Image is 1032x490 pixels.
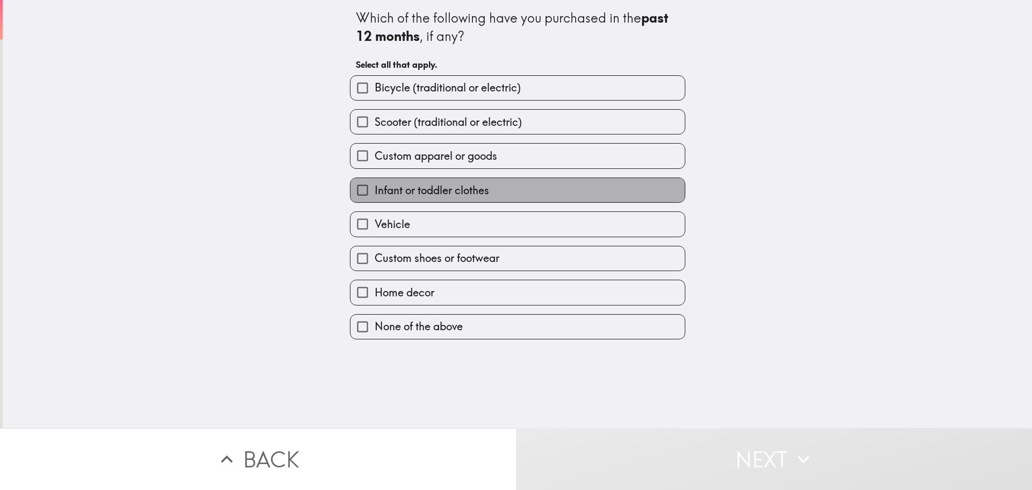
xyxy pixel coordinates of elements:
[350,76,685,100] button: Bicycle (traditional or electric)
[350,315,685,339] button: None of the above
[350,212,685,236] button: Vehicle
[350,144,685,168] button: Custom apparel or goods
[350,178,685,202] button: Infant or toddler clothes
[350,110,685,134] button: Scooter (traditional or electric)
[375,217,410,232] span: Vehicle
[356,10,671,44] b: past 12 months
[375,319,463,334] span: None of the above
[356,9,679,45] div: Which of the following have you purchased in the , if any?
[356,59,679,70] h6: Select all that apply.
[375,115,522,130] span: Scooter (traditional or electric)
[375,251,499,266] span: Custom shoes or footwear
[350,280,685,304] button: Home decor
[375,285,434,300] span: Home decor
[375,80,521,95] span: Bicycle (traditional or electric)
[375,183,489,198] span: Infant or toddler clothes
[516,428,1032,490] button: Next
[350,246,685,271] button: Custom shoes or footwear
[375,148,497,164] span: Custom apparel or goods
